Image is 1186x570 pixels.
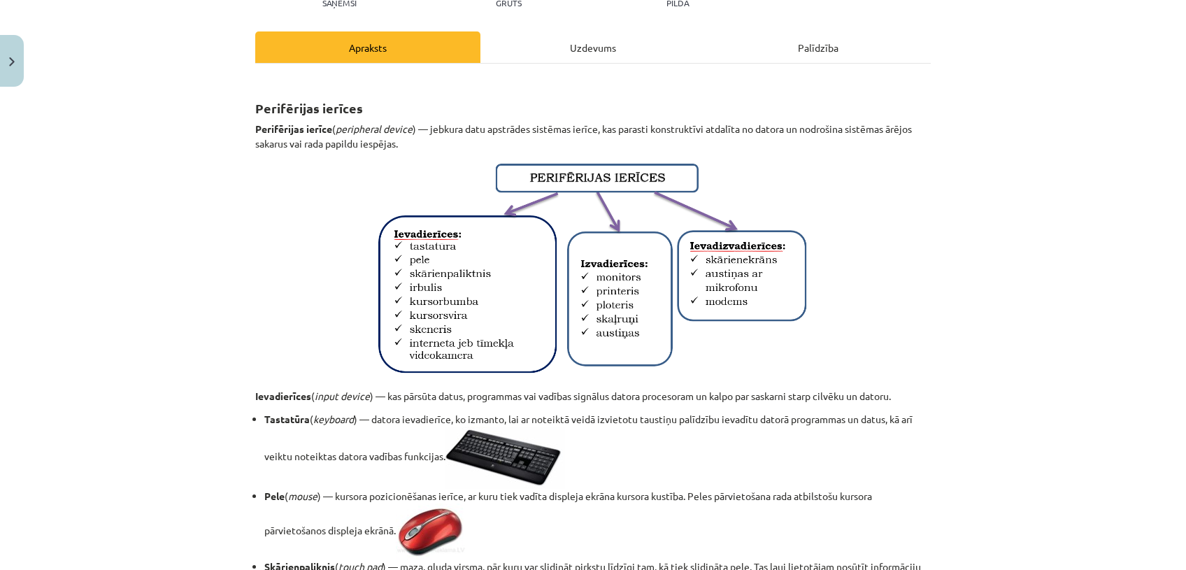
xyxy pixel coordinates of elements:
[255,389,931,404] p: ( ) — kas pārsūta datus, programmas vai vadības signālus datora procesoram un kalpo par saskarni ...
[336,122,413,135] em: peripheral device
[264,489,931,560] li: ( ) — kursora pozicionēšanas ierīce, ar kuru tiek vadīta displeja ekrāna kursora kustība. Peles p...
[255,100,363,116] strong: Perifērijas ierīces
[255,122,931,151] p: ( ) — jebkura datu apstrādes sistēmas ierīce, kas parasti konstruktīvi atdalīta no datora un nodr...
[255,122,332,135] strong: Perifērijas ierīce
[480,31,706,63] div: Uzdevums
[288,490,317,502] em: mouse
[255,390,311,402] strong: Ievadierīces
[9,57,15,66] img: icon-close-lesson-0947bae3869378f0d4975bcd49f059093ad1ed9edebbc8119c70593378902aed.svg
[315,390,370,402] em: input device
[264,412,931,489] li: ( ) — datora ievadierīce, ko izmanto, lai ar noteiktā veidā izvietotu taustiņu palīdzību ievadītu...
[264,413,310,425] strong: Tastatūra
[706,31,931,63] div: Palīdzība
[255,31,480,63] div: Apraksts
[313,413,354,425] em: keyboard
[264,490,285,502] strong: Pele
